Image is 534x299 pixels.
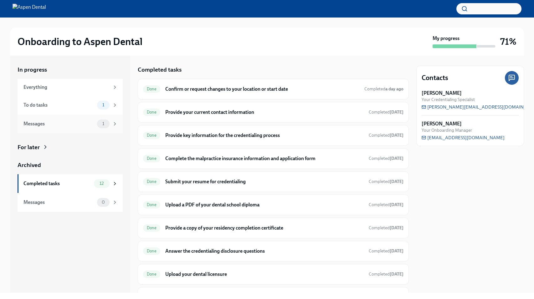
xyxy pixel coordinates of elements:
[18,161,123,169] a: Archived
[143,272,160,276] span: Done
[369,271,403,277] span: Completed
[99,103,108,107] span: 1
[23,84,110,91] div: Everything
[364,86,403,92] span: Completed
[143,133,160,138] span: Done
[143,107,403,117] a: DoneProvide your current contact informationCompleted[DATE]
[18,174,123,193] a: Completed tasks12
[369,248,403,254] span: September 18th, 2025 10:36
[390,109,403,115] strong: [DATE]
[143,156,160,161] span: Done
[143,200,403,210] a: DoneUpload a PDF of your dental school diplomaCompleted[DATE]
[23,102,95,109] div: To do tasks
[390,156,403,161] strong: [DATE]
[369,132,403,138] span: September 18th, 2025 10:32
[500,36,516,47] h3: 71%
[143,130,403,140] a: DoneProvide key information for the credentialing processCompleted[DATE]
[23,199,95,206] div: Messages
[143,246,403,256] a: DoneAnswer the credentialing disclosure questionsCompleted[DATE]
[390,133,403,138] strong: [DATE]
[433,35,460,42] strong: My progress
[385,86,403,92] strong: a day ago
[23,180,91,187] div: Completed tasks
[390,225,403,231] strong: [DATE]
[165,201,364,208] h6: Upload a PDF of your dental school diploma
[143,202,160,207] span: Done
[23,120,95,127] div: Messages
[143,154,403,164] a: DoneComplete the malpractice insurance information and application formCompleted[DATE]
[13,4,46,14] img: Aspen Dental
[369,179,403,184] span: Completed
[390,179,403,184] strong: [DATE]
[369,225,403,231] span: September 19th, 2025 13:53
[364,86,403,92] span: September 18th, 2025 14:18
[369,248,403,254] span: Completed
[390,271,403,277] strong: [DATE]
[369,271,403,277] span: September 19th, 2025 13:51
[422,90,462,97] strong: [PERSON_NAME]
[96,181,107,186] span: 12
[369,109,403,115] span: September 18th, 2025 10:18
[165,132,364,139] h6: Provide key information for the credentialing process
[422,97,475,103] span: Your Credentialing Specialist
[18,114,123,133] a: Messages1
[143,249,160,253] span: Done
[18,66,123,74] a: In progress
[99,121,108,126] span: 1
[143,269,403,279] a: DoneUpload your dental licensureCompleted[DATE]
[98,200,109,205] span: 0
[422,73,448,83] h4: Contacts
[369,179,403,185] span: September 19th, 2025 13:53
[422,120,462,127] strong: [PERSON_NAME]
[390,248,403,254] strong: [DATE]
[369,202,403,207] span: Completed
[18,143,123,151] a: For later
[18,143,40,151] div: For later
[143,226,160,230] span: Done
[165,271,364,278] h6: Upload your dental licensure
[143,110,160,114] span: Done
[138,66,182,74] h5: Completed tasks
[18,193,123,212] a: Messages0
[18,79,123,96] a: Everything
[143,87,160,91] span: Done
[390,202,403,207] strong: [DATE]
[369,156,403,161] span: Completed
[143,84,403,94] a: DoneConfirm or request changes to your location or start dateCompleteda day ago
[165,225,364,231] h6: Provide a copy of your residency completion certificate
[165,248,364,255] h6: Answer the credentialing disclosure questions
[143,223,403,233] a: DoneProvide a copy of your residency completion certificateCompleted[DATE]
[143,177,403,187] a: DoneSubmit your resume for credentialingCompleted[DATE]
[369,155,403,161] span: September 18th, 2025 10:35
[165,178,364,185] h6: Submit your resume for credentialing
[422,134,505,141] a: [EMAIL_ADDRESS][DOMAIN_NAME]
[369,133,403,138] span: Completed
[165,86,359,93] h6: Confirm or request changes to your location or start date
[369,225,403,231] span: Completed
[18,96,123,114] a: To do tasks1
[18,35,142,48] h2: Onboarding to Aspen Dental
[165,155,364,162] h6: Complete the malpractice insurance information and application form
[422,127,472,133] span: Your Onboarding Manager
[165,109,364,116] h6: Provide your current contact information
[369,109,403,115] span: Completed
[143,179,160,184] span: Done
[369,202,403,208] span: September 19th, 2025 13:53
